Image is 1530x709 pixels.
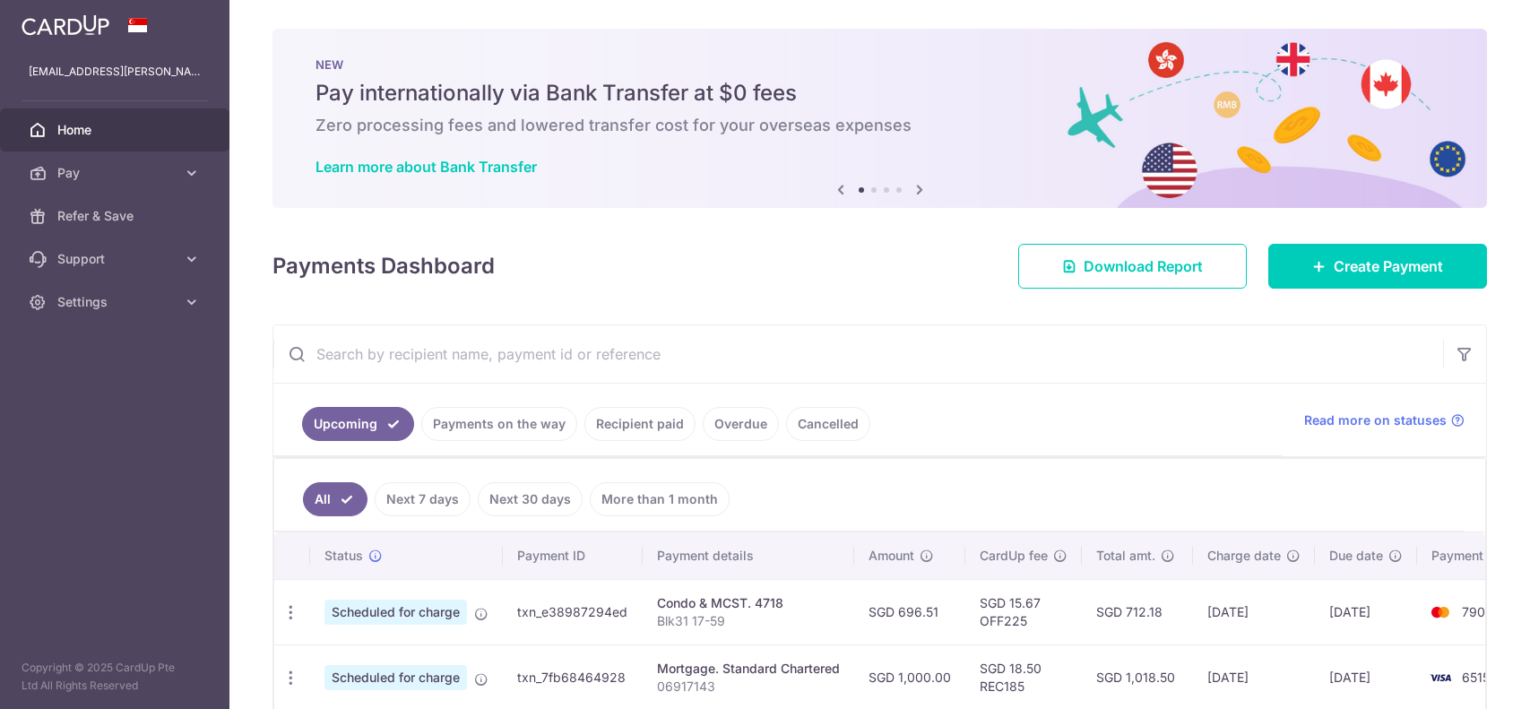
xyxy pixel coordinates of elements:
a: All [303,482,367,516]
td: [DATE] [1315,579,1417,644]
span: Refer & Save [57,207,176,225]
img: Bank Card [1422,601,1458,623]
td: SGD 15.67 OFF225 [965,579,1082,644]
p: 06917143 [657,678,840,696]
a: Payments on the way [421,407,577,441]
span: Status [324,547,363,565]
span: Pay [57,164,176,182]
p: NEW [316,57,1444,72]
span: CardUp fee [980,547,1048,565]
span: Home [57,121,176,139]
a: More than 1 month [590,482,730,516]
span: Download Report [1084,255,1203,277]
img: CardUp [22,14,109,36]
a: Upcoming [302,407,414,441]
span: Create Payment [1334,255,1443,277]
a: Learn more about Bank Transfer [316,158,537,176]
td: SGD 696.51 [854,579,965,644]
td: SGD 712.18 [1082,579,1193,644]
span: Read more on statuses [1304,411,1447,429]
th: Payment details [643,532,854,579]
a: Overdue [703,407,779,441]
span: Charge date [1207,547,1281,565]
span: Scheduled for charge [324,665,467,690]
td: txn_e38987294ed [503,579,643,644]
a: Recipient paid [584,407,696,441]
a: Create Payment [1268,244,1487,289]
iframe: Opens a widget where you can find more information [1415,655,1512,700]
span: 7906 [1462,604,1493,619]
div: Condo & MCST. 4718 [657,594,840,612]
p: [EMAIL_ADDRESS][PERSON_NAME][DOMAIN_NAME] [29,63,201,81]
a: Download Report [1018,244,1247,289]
a: Next 30 days [478,482,583,516]
input: Search by recipient name, payment id or reference [273,325,1443,383]
a: Next 7 days [375,482,471,516]
a: Cancelled [786,407,870,441]
p: Blk31 17-59 [657,612,840,630]
img: Bank transfer banner [272,29,1487,208]
span: Amount [869,547,914,565]
h4: Payments Dashboard [272,250,495,282]
h5: Pay internationally via Bank Transfer at $0 fees [316,79,1444,108]
td: [DATE] [1193,579,1315,644]
th: Payment ID [503,532,643,579]
div: Mortgage. Standard Chartered [657,660,840,678]
span: Total amt. [1096,547,1155,565]
span: Scheduled for charge [324,600,467,625]
span: Support [57,250,176,268]
h6: Zero processing fees and lowered transfer cost for your overseas expenses [316,115,1444,136]
a: Read more on statuses [1304,411,1465,429]
span: Due date [1329,547,1383,565]
span: Settings [57,293,176,311]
